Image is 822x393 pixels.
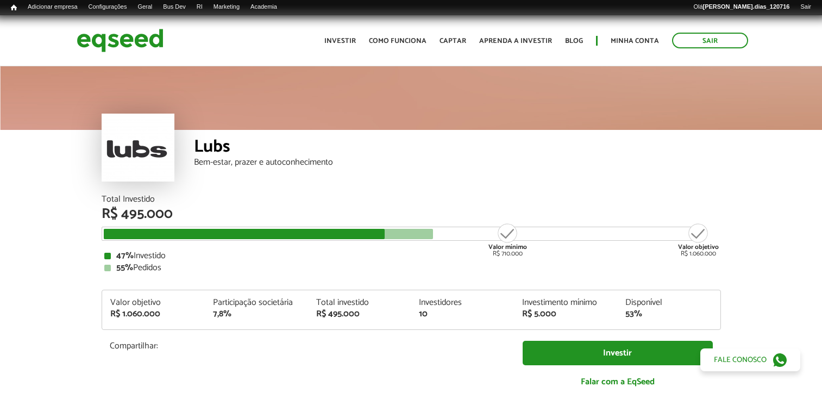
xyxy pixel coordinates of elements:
strong: 55% [116,260,133,275]
a: Geral [132,3,158,11]
div: Disponível [625,298,712,307]
span: Início [11,4,17,11]
a: Bus Dev [158,3,191,11]
a: Marketing [208,3,245,11]
div: R$ 495.000 [316,310,403,319]
div: R$ 1.060.000 [110,310,197,319]
div: 7,8% [213,310,300,319]
strong: [PERSON_NAME].dias_120716 [703,3,790,10]
div: Investidores [419,298,506,307]
div: Investido [104,252,718,260]
div: R$ 495.000 [102,207,721,221]
a: Captar [440,38,466,45]
p: Compartilhar: [110,341,506,351]
div: Total investido [316,298,403,307]
div: Valor objetivo [110,298,197,307]
a: Academia [245,3,283,11]
a: Olá[PERSON_NAME].dias_120716 [688,3,795,11]
strong: Valor mínimo [488,242,527,252]
div: R$ 1.060.000 [678,222,719,257]
strong: 47% [116,248,134,263]
a: Sair [672,33,748,48]
a: Fale conosco [700,348,800,371]
div: Pedidos [104,264,718,272]
div: 10 [419,310,506,319]
a: Falar com a EqSeed [523,371,713,393]
div: Bem-estar, prazer e autoconhecimento [194,158,721,167]
a: Sair [795,3,817,11]
a: Início [5,3,22,13]
div: Total Investido [102,195,721,204]
a: Aprenda a investir [479,38,552,45]
a: RI [191,3,208,11]
a: Configurações [83,3,133,11]
div: Participação societária [213,298,300,307]
a: Adicionar empresa [22,3,83,11]
strong: Valor objetivo [678,242,719,252]
div: R$ 5.000 [522,310,609,319]
div: Investimento mínimo [522,298,609,307]
div: Lubs [194,138,721,158]
a: Blog [565,38,583,45]
a: Como funciona [369,38,426,45]
div: 53% [625,310,712,319]
div: R$ 710.000 [487,222,528,257]
img: EqSeed [77,26,164,55]
a: Investir [324,38,356,45]
a: Minha conta [611,38,659,45]
a: Investir [523,341,713,365]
